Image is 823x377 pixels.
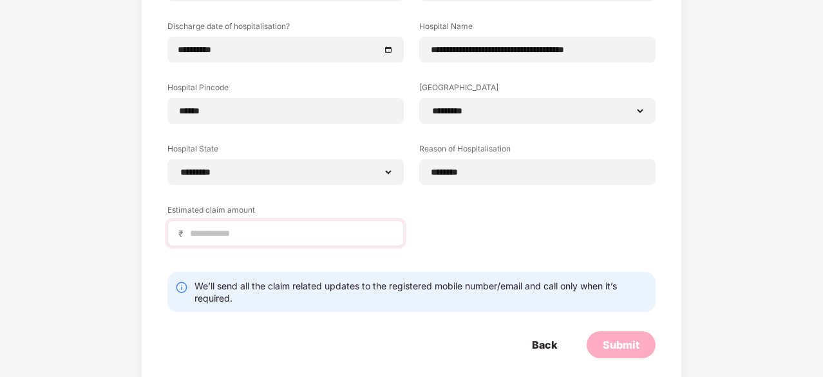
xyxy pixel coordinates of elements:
label: Discharge date of hospitalisation? [167,21,404,37]
label: Estimated claim amount [167,204,404,220]
label: Hospital Pincode [167,82,404,98]
div: Submit [603,338,639,352]
label: Hospital State [167,143,404,159]
label: Hospital Name [419,21,656,37]
img: svg+xml;base64,PHN2ZyBpZD0iSW5mby0yMHgyMCIgeG1sbnM9Imh0dHA6Ly93d3cudzMub3JnLzIwMDAvc3ZnIiB3aWR0aD... [175,281,188,294]
span: ₹ [178,227,189,240]
label: Reason of Hospitalisation [419,143,656,159]
label: [GEOGRAPHIC_DATA] [419,82,656,98]
div: We’ll send all the claim related updates to the registered mobile number/email and call only when... [194,280,648,304]
div: Back [532,338,557,352]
